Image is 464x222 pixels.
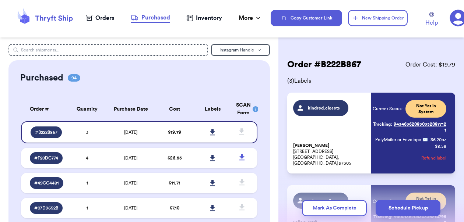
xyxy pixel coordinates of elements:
[68,74,80,82] span: 94
[34,205,58,211] span: # 07D9652B
[8,44,208,56] input: Search shipments...
[293,143,367,166] p: [STREET_ADDRESS] [GEOGRAPHIC_DATA], [GEOGRAPHIC_DATA] 97305
[86,156,88,160] span: 4
[106,97,156,121] th: Purchase Date
[131,13,170,23] a: Purchased
[87,181,88,185] span: 1
[34,180,59,186] span: # 49CC4481
[86,130,88,135] span: 3
[430,137,446,143] span: 36.20 oz
[373,121,392,127] span: Tracking:
[219,48,254,52] span: Instagram Handle
[168,156,182,160] span: $ 26.55
[421,150,446,166] button: Refund label
[376,200,440,216] button: Schedule Pickup
[86,14,114,22] a: Orders
[307,105,342,111] span: kindred.closets
[169,181,180,185] span: $ 11.71
[124,156,137,160] span: [DATE]
[124,181,137,185] span: [DATE]
[156,97,194,121] th: Cost
[271,10,342,26] button: Copy Customer Link
[20,72,63,84] h2: Purchased
[170,206,179,210] span: $ 7.10
[35,129,57,135] span: # B222B867
[405,60,455,69] span: Order Cost: $ 19.79
[87,206,88,210] span: 1
[302,200,367,216] button: Mark As Complete
[239,14,262,22] div: More
[194,97,232,121] th: Labels
[34,155,58,161] span: # F20DC774
[287,76,455,85] span: ( 3 ) Labels
[375,137,428,142] span: PolyMailer or Envelope ✉️
[293,143,329,148] span: [PERSON_NAME]
[124,206,137,210] span: [DATE]
[168,130,181,135] span: $ 19.79
[236,101,249,117] div: SCAN Form
[348,10,408,26] button: New Shipping Order
[410,103,442,115] span: Not Yet in System
[425,18,438,27] span: Help
[373,118,446,136] a: Tracking:9434636208303320877121
[435,143,446,149] p: $ 8.58
[425,12,438,27] a: Help
[211,44,270,56] button: Instagram Handle
[124,130,137,135] span: [DATE]
[287,59,361,71] h2: Order # B222B867
[428,137,429,143] span: :
[373,106,403,112] span: Current Status:
[68,97,106,121] th: Quantity
[186,14,222,22] a: Inventory
[21,97,68,121] th: Order #
[131,13,170,22] div: Purchased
